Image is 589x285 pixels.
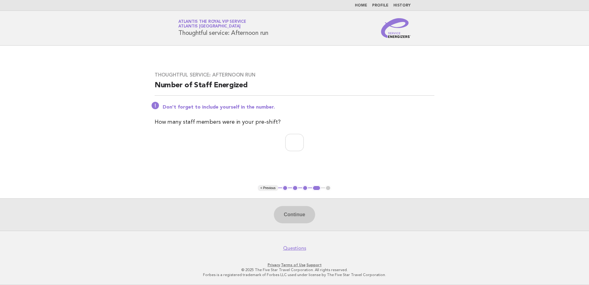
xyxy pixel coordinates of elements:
[372,4,388,7] a: Profile
[178,20,268,36] h1: Thoughtful service: Afternoon run
[268,263,280,267] a: Privacy
[281,263,306,267] a: Terms of Use
[312,185,321,191] button: 4
[178,20,246,28] a: Atlantis the Royal VIP ServiceAtlantis [GEOGRAPHIC_DATA]
[292,185,298,191] button: 2
[155,81,434,96] h2: Number of Staff Energized
[393,4,411,7] a: History
[178,25,241,29] span: Atlantis [GEOGRAPHIC_DATA]
[381,18,411,38] img: Service Energizers
[106,267,483,272] p: © 2025 The Five Star Travel Corporation. All rights reserved.
[163,104,434,110] p: Don't forget to include yourself in the number.
[155,72,434,78] h3: Thoughtful service: Afternoon run
[282,185,288,191] button: 1
[302,185,308,191] button: 3
[258,185,278,191] button: < Previous
[106,262,483,267] p: · ·
[283,245,306,251] a: Questions
[355,4,367,7] a: Home
[106,272,483,277] p: Forbes is a registered trademark of Forbes LLC used under license by The Five Star Travel Corpora...
[307,263,322,267] a: Support
[155,118,434,126] p: How many staff members were in your pre-shift?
